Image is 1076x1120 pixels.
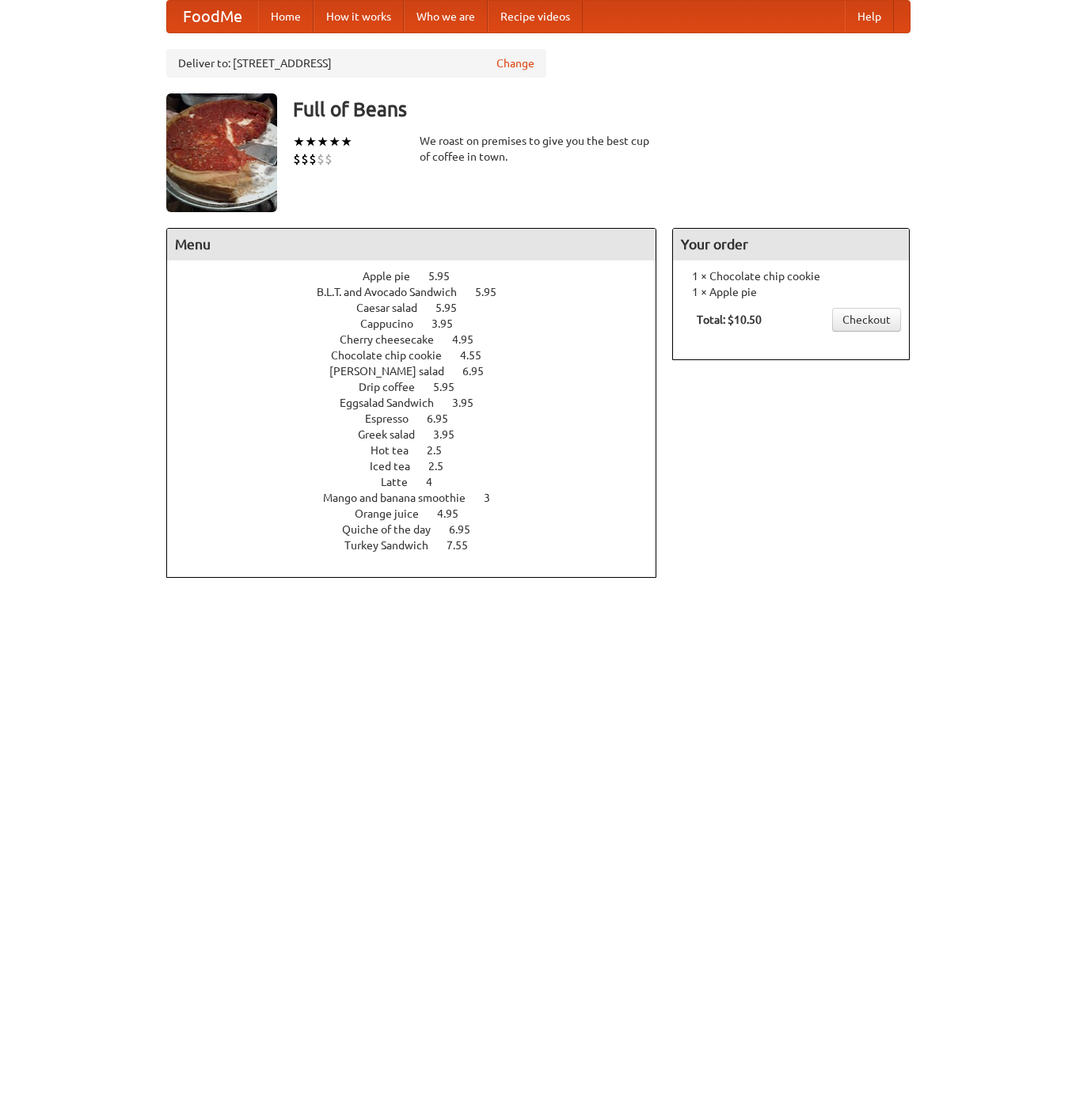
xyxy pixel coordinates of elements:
[355,507,488,520] a: Orange juice 4.95
[462,365,500,378] span: 6.95
[323,492,519,504] a: Mango and banana smoothie 3
[317,286,526,298] a: B.L.T. and Avocado Sandwich 5.95
[293,133,305,150] li: ★
[427,444,458,457] span: 2.5
[356,302,433,314] span: Caesar salad
[496,55,534,71] a: Change
[488,1,583,32] a: Recipe videos
[329,133,340,150] li: ★
[433,428,470,441] span: 3.95
[452,333,489,346] span: 4.95
[166,49,546,78] div: Deliver to: [STREET_ADDRESS]
[449,523,486,536] span: 6.95
[356,302,486,314] a: Caesar salad 5.95
[433,381,470,393] span: 5.95
[484,492,506,504] span: 3
[258,1,314,32] a: Home
[426,476,448,488] span: 4
[358,428,431,441] span: Greek salad
[309,150,317,168] li: $
[370,460,473,473] a: Iced tea 2.5
[845,1,894,32] a: Help
[305,133,317,150] li: ★
[371,444,471,457] a: Hot tea 2.5
[460,349,497,362] span: 4.55
[381,476,462,488] a: Latte 4
[358,428,484,441] a: Greek salad 3.95
[167,229,656,260] h4: Menu
[317,150,325,168] li: $
[370,460,426,473] span: Iced tea
[359,381,484,393] a: Drip coffee 5.95
[359,381,431,393] span: Drip coffee
[432,317,469,330] span: 3.95
[681,284,901,300] li: 1 × Apple pie
[329,365,513,378] a: [PERSON_NAME] salad 6.95
[293,93,911,125] h3: Full of Beans
[360,317,429,330] span: Cappucino
[363,270,479,283] a: Apple pie 5.95
[475,286,512,298] span: 5.95
[167,1,258,32] a: FoodMe
[340,397,450,409] span: Eggsalad Sandwich
[166,93,277,212] img: angular.jpg
[293,150,301,168] li: $
[342,523,500,536] a: Quiche of the day 6.95
[325,150,333,168] li: $
[428,270,466,283] span: 5.95
[317,286,473,298] span: B.L.T. and Avocado Sandwich
[447,539,484,552] span: 7.55
[363,270,426,283] span: Apple pie
[420,133,657,165] div: We roast on premises to give you the best cup of coffee in town.
[317,133,329,150] li: ★
[832,308,901,332] a: Checkout
[331,349,511,362] a: Chocolate chip cookie 4.55
[340,133,352,150] li: ★
[342,523,447,536] span: Quiche of the day
[673,229,909,260] h4: Your order
[344,539,444,552] span: Turkey Sandwich
[371,444,424,457] span: Hot tea
[331,349,458,362] span: Chocolate chip cookie
[323,492,481,504] span: Mango and banana smoothie
[697,313,762,326] b: Total: $10.50
[344,539,497,552] a: Turkey Sandwich 7.55
[301,150,309,168] li: $
[314,1,404,32] a: How it works
[329,365,460,378] span: [PERSON_NAME] salad
[355,507,435,520] span: Orange juice
[404,1,488,32] a: Who we are
[437,507,474,520] span: 4.95
[365,412,477,425] a: Espresso 6.95
[360,317,482,330] a: Cappucino 3.95
[427,412,464,425] span: 6.95
[435,302,473,314] span: 5.95
[365,412,424,425] span: Espresso
[340,397,503,409] a: Eggsalad Sandwich 3.95
[681,268,901,284] li: 1 × Chocolate chip cookie
[428,460,459,473] span: 2.5
[452,397,489,409] span: 3.95
[381,476,424,488] span: Latte
[340,333,503,346] a: Cherry cheesecake 4.95
[340,333,450,346] span: Cherry cheesecake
